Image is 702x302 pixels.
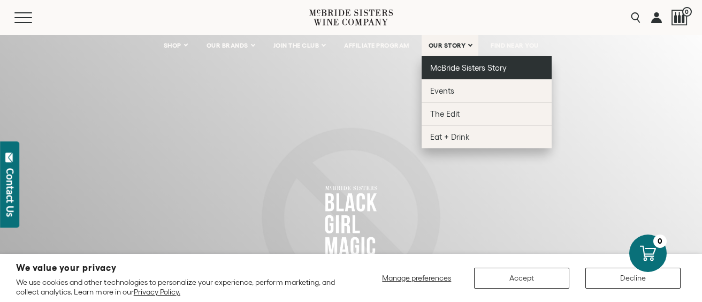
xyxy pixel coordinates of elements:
[5,168,16,217] div: Contact Us
[430,86,454,95] span: Events
[484,35,546,56] a: FIND NEAR YOU
[200,35,261,56] a: OUR BRANDS
[344,42,409,49] span: AFFILIATE PROGRAM
[16,277,342,297] p: We use cookies and other technologies to personalize your experience, perform marketing, and coll...
[585,268,681,289] button: Decline
[266,35,332,56] a: JOIN THE CLUB
[430,109,460,118] span: The Edit
[382,274,451,282] span: Manage preferences
[474,268,569,289] button: Accept
[422,125,552,148] a: Eat + Drink
[376,268,458,289] button: Manage preferences
[16,263,342,273] h2: We value your privacy
[134,288,180,296] a: Privacy Policy.
[422,102,552,125] a: The Edit
[491,42,539,49] span: FIND NEAR YOU
[682,7,692,17] span: 0
[422,56,552,79] a: McBride Sisters Story
[14,12,53,23] button: Mobile Menu Trigger
[653,235,667,248] div: 0
[273,42,319,49] span: JOIN THE CLUB
[207,42,248,49] span: OUR BRANDS
[157,35,194,56] a: SHOP
[337,35,416,56] a: AFFILIATE PROGRAM
[430,132,470,141] span: Eat + Drink
[429,42,466,49] span: OUR STORY
[422,79,552,102] a: Events
[430,63,507,72] span: McBride Sisters Story
[422,35,479,56] a: OUR STORY
[164,42,182,49] span: SHOP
